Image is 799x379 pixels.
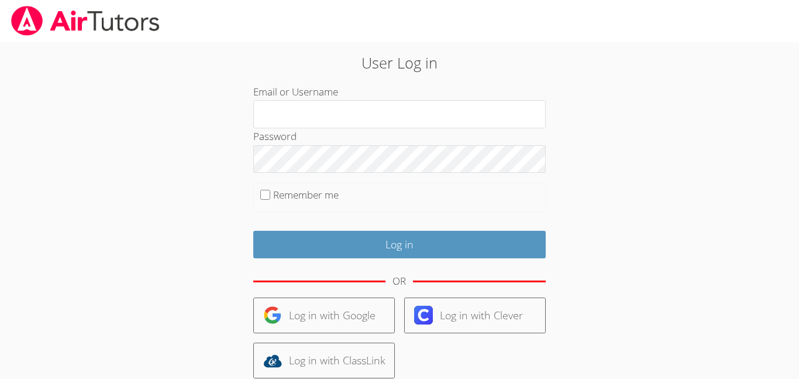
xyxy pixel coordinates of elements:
img: airtutors_banner-c4298cdbf04f3fff15de1276eac7730deb9818008684d7c2e4769d2f7ddbe033.png [10,6,161,36]
label: Email or Username [253,85,338,98]
a: Log in with Google [253,298,395,333]
input: Log in [253,231,546,258]
label: Remember me [273,188,339,202]
div: OR [392,273,406,290]
a: Log in with Clever [404,298,546,333]
label: Password [253,129,297,143]
img: classlink-logo-d6bb404cc1216ec64c9a2012d9dc4662098be43eaf13dc465df04b49fa7ab582.svg [263,351,282,370]
h2: User Log in [184,52,615,74]
a: Log in with ClassLink [253,343,395,378]
img: google-logo-50288ca7cdecda66e5e0955fdab243c47b7ad437acaf1139b6f446037453330a.svg [263,306,282,325]
img: clever-logo-6eab21bc6e7a338710f1a6ff85c0baf02591cd810cc4098c63d3a4b26e2feb20.svg [414,306,433,325]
